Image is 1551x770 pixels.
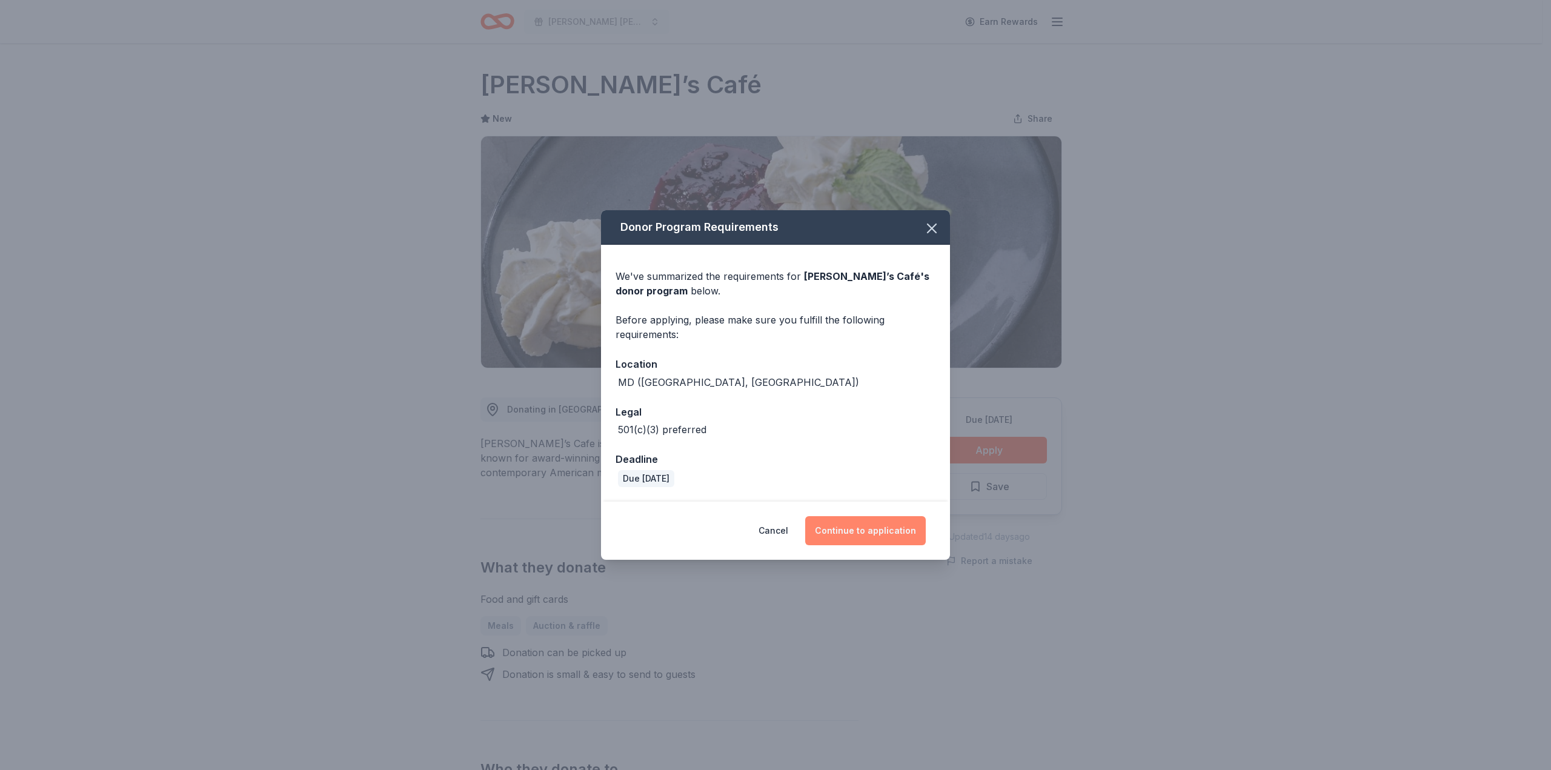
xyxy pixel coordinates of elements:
[618,470,674,487] div: Due [DATE]
[618,422,706,437] div: 501(c)(3) preferred
[616,356,935,372] div: Location
[805,516,926,545] button: Continue to application
[601,210,950,245] div: Donor Program Requirements
[618,375,859,390] div: MD ([GEOGRAPHIC_DATA], [GEOGRAPHIC_DATA])
[616,451,935,467] div: Deadline
[759,516,788,545] button: Cancel
[616,269,935,298] div: We've summarized the requirements for below.
[616,313,935,342] div: Before applying, please make sure you fulfill the following requirements:
[616,404,935,420] div: Legal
